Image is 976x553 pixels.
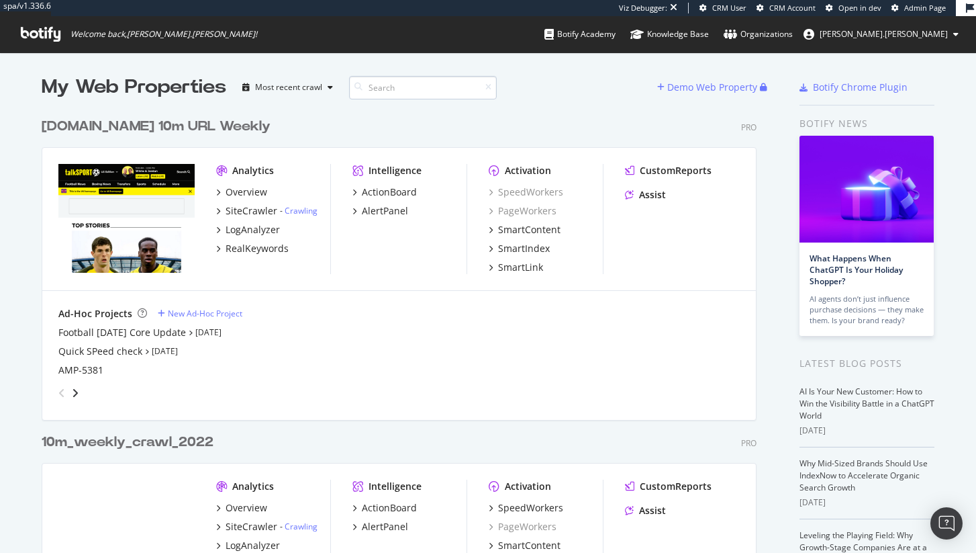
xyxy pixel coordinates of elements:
a: Assist [625,504,666,517]
a: New Ad-Hoc Project [158,308,242,319]
a: Crawling [285,521,318,532]
div: AlertPanel [362,520,408,534]
div: AI agents don’t just influence purchase decisions — they make them. Is your brand ready? [810,294,924,326]
button: Most recent crawl [237,77,338,98]
a: Botify Chrome Plugin [799,81,908,94]
div: SiteCrawler [226,520,277,534]
div: [DOMAIN_NAME] 10m URL Weekly [42,117,271,136]
a: ActionBoard [352,501,417,515]
div: Pro [741,122,757,133]
a: Organizations [724,16,793,52]
div: SmartLink [498,261,543,274]
div: SmartIndex [498,242,550,255]
a: SiteCrawler- Crawling [216,520,318,534]
input: Search [349,76,497,99]
a: [DATE] [195,327,222,338]
a: PageWorkers [489,204,556,218]
div: [DATE] [799,497,934,509]
button: Demo Web Property [657,77,760,98]
div: Knowledge Base [630,28,709,41]
a: Knowledge Base [630,16,709,52]
a: Football [DATE] Core Update [58,326,186,339]
span: Admin Page [904,3,946,13]
div: Botify Academy [544,28,616,41]
a: [DATE] [152,345,178,357]
div: Botify Chrome Plugin [813,81,908,94]
div: Viz Debugger: [619,3,667,13]
div: Demo Web Property [667,81,757,94]
a: Crawling [285,205,318,216]
span: CRM Account [769,3,816,13]
div: Open Intercom Messenger [930,507,963,540]
a: AI Is Your New Customer: How to Win the Visibility Battle in a ChatGPT World [799,386,934,421]
div: RealKeywords [226,242,289,255]
div: SmartContent [498,539,560,552]
div: LogAnalyzer [226,539,280,552]
a: SmartLink [489,261,543,274]
div: SiteCrawler [226,204,277,218]
div: My Web Properties [42,74,226,101]
div: SpeedWorkers [489,185,563,199]
a: AlertPanel [352,520,408,534]
a: ActionBoard [352,185,417,199]
span: CRM User [712,3,746,13]
div: - [280,521,318,532]
img: What Happens When ChatGPT Is Your Holiday Shopper? [799,136,934,243]
a: Overview [216,185,267,199]
a: SpeedWorkers [489,501,563,515]
div: Intelligence [369,164,422,177]
a: Why Mid-Sized Brands Should Use IndexNow to Accelerate Organic Search Growth [799,458,928,493]
div: Analytics [232,164,274,177]
div: Activation [505,164,551,177]
a: 10m_weekly_crawl_2022 [42,433,219,452]
div: LogAnalyzer [226,223,280,237]
span: Welcome back, [PERSON_NAME].[PERSON_NAME] ! [70,29,257,40]
div: Ad-Hoc Projects [58,307,132,321]
img: talksport.com [58,164,195,273]
div: Overview [226,501,267,515]
a: CRM Account [757,3,816,13]
a: Open in dev [826,3,881,13]
div: Organizations [724,28,793,41]
div: Assist [639,504,666,517]
div: PageWorkers [489,520,556,534]
a: Quick SPeed check [58,345,142,358]
div: - [280,205,318,216]
a: Overview [216,501,267,515]
a: CustomReports [625,480,712,493]
div: Assist [639,188,666,202]
div: Intelligence [369,480,422,493]
a: Admin Page [891,3,946,13]
a: SmartIndex [489,242,550,255]
a: SmartContent [489,223,560,237]
a: LogAnalyzer [216,539,280,552]
div: angle-left [53,382,70,404]
a: RealKeywords [216,242,289,255]
span: Open in dev [838,3,881,13]
div: SpeedWorkers [498,501,563,515]
div: Most recent crawl [255,83,322,91]
div: New Ad-Hoc Project [168,308,242,319]
div: [DATE] [799,425,934,437]
a: SmartContent [489,539,560,552]
div: ActionBoard [362,501,417,515]
div: 10m_weekly_crawl_2022 [42,433,213,452]
button: [PERSON_NAME].[PERSON_NAME] [793,24,969,45]
div: AlertPanel [362,204,408,218]
a: AlertPanel [352,204,408,218]
div: Analytics [232,480,274,493]
a: Assist [625,188,666,202]
div: Pro [741,437,757,449]
div: Latest Blog Posts [799,356,934,371]
div: CustomReports [640,480,712,493]
div: CustomReports [640,164,712,177]
a: LogAnalyzer [216,223,280,237]
a: AMP-5381 [58,364,103,377]
div: angle-right [70,386,80,400]
a: Demo Web Property [657,81,760,93]
div: SmartContent [498,223,560,237]
a: CRM User [699,3,746,13]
